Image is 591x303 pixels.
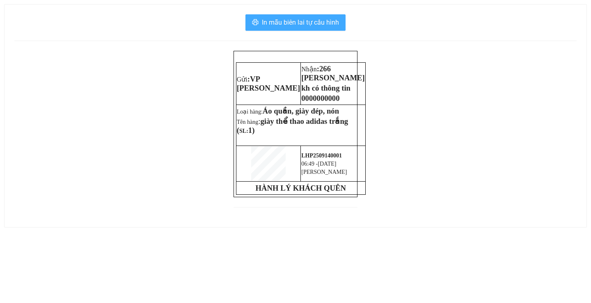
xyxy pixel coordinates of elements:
[237,75,300,92] span: :
[301,64,364,82] span: :
[263,107,339,115] span: Áo quần, giày dép, nón
[318,161,336,167] span: [DATE]
[262,17,339,27] span: In mẫu biên lai tự cấu hình
[237,76,247,83] span: Gửi
[301,169,347,175] span: [PERSON_NAME]
[237,109,339,115] span: Loại hàng:
[301,153,342,159] span: LHP2509140001
[248,126,255,134] span: 1)
[301,84,350,92] span: kh có thông tin
[252,19,259,27] span: printer
[301,64,364,82] span: 266 [PERSON_NAME]
[237,75,300,92] span: VP [PERSON_NAME]
[301,161,318,167] span: 06:49 -
[237,117,348,134] span: giày thể thao adidas trắng (
[256,184,346,192] strong: HÀNH LÝ KHÁCH QUÊN
[237,117,348,134] span: :
[301,94,339,103] span: 0000000000
[237,119,348,134] span: Tên hàng
[239,128,248,134] span: SL:
[245,14,346,31] button: printerIn mẫu biên lai tự cấu hình
[301,66,317,73] span: Nhận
